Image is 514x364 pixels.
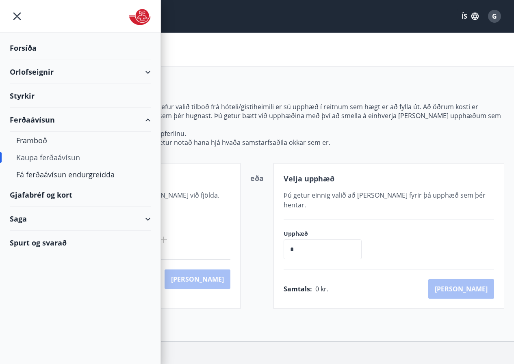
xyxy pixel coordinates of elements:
[284,284,312,293] span: Samtals :
[16,149,144,166] div: Kaupa ferðaávísun
[250,173,264,183] span: eða
[457,9,483,24] button: ÍS
[10,231,151,254] div: Spurt og svarað
[10,108,151,132] div: Ferðaávísun
[485,6,504,26] button: G
[284,174,334,183] span: Velja upphæð
[10,207,151,231] div: Saga
[10,84,151,108] div: Styrkir
[10,36,151,60] div: Forsíða
[10,138,504,147] p: Mundu að ferðaávísunin rennur aldrei út og þú getur notað hana hjá hvaða samstarfsaðila okkar sem...
[284,230,370,238] label: Upphæð
[10,129,504,138] p: Athugaðu að niðurgreiðslan bætist við síðar í kaupferlinu.
[284,191,486,209] span: Þú getur einnig valið að [PERSON_NAME] fyrir þá upphæð sem þér hentar.
[10,102,504,129] p: Hér getur þú valið upphæð ávísunarinnar. Ef þú hefur valið tilboð frá hóteli/gistiheimili er sú u...
[10,9,24,24] button: menu
[129,9,151,25] img: union_logo
[10,183,151,207] div: Gjafabréf og kort
[16,132,144,149] div: Framboð
[315,284,328,293] span: 0 kr.
[492,12,497,21] span: G
[16,166,144,183] div: Fá ferðaávísun endurgreidda
[10,60,151,84] div: Orlofseignir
